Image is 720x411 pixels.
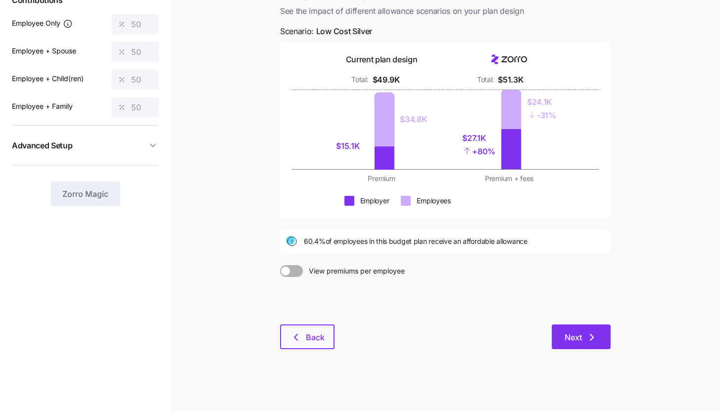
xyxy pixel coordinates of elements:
[527,108,556,122] div: - 31%
[316,25,372,38] span: Low Cost Silver
[552,324,611,349] button: Next
[498,74,523,86] div: $51.3K
[351,75,368,85] div: Total:
[324,174,439,183] div: Premium
[280,25,372,38] span: Scenario:
[280,5,611,17] span: See the impact of different allowance scenarios on your plan design
[462,132,495,144] div: $27.1K
[12,134,159,158] button: Advanced Setup
[360,196,389,206] div: Employer
[12,18,73,29] label: Employee Only
[400,113,427,126] div: $34.8K
[336,140,368,152] div: $15.1K
[346,53,418,66] div: Current plan design
[417,196,450,206] div: Employees
[527,96,556,108] div: $24.1K
[373,74,400,86] div: $49.9K
[304,236,528,246] span: 60.4% of employees in this budget plan receive an affordable allowance
[12,46,76,56] label: Employee + Spouse
[12,73,84,84] label: Employee + Child(ren)
[50,182,120,206] button: Zorro Magic
[303,265,405,277] span: View premiums per employee
[477,75,494,85] div: Total:
[306,331,325,343] span: Back
[565,331,582,343] span: Next
[451,174,567,183] div: Premium + fees
[62,188,108,200] span: Zorro Magic
[280,324,335,349] button: Back
[462,144,495,158] div: + 80%
[12,139,73,152] span: Advanced Setup
[12,101,73,112] label: Employee + Family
